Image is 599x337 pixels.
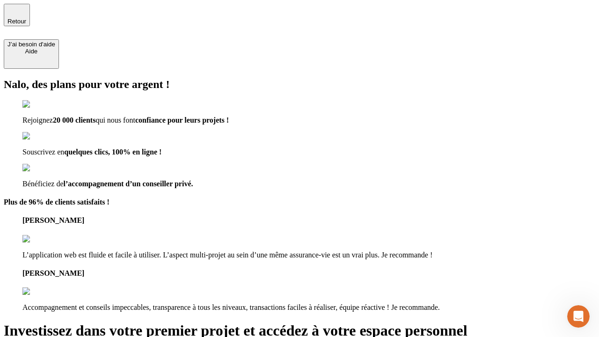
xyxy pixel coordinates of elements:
img: checkmark [22,132,63,140]
h4: Plus de 96% de clients satisfaits ! [4,198,595,206]
span: l’accompagnement d’un conseiller privé. [64,180,193,188]
h4: [PERSON_NAME] [22,216,595,225]
img: reviews stars [22,235,69,243]
h2: Nalo, des plans pour votre argent ! [4,78,595,91]
span: quelques clics, 100% en ligne ! [64,148,161,156]
button: J’ai besoin d'aideAide [4,39,59,69]
span: Retour [7,18,26,25]
span: confiance pour leurs projets ! [135,116,229,124]
span: Bénéficiez de [22,180,64,188]
img: reviews stars [22,287,69,296]
span: Souscrivez en [22,148,64,156]
span: Rejoignez [22,116,53,124]
button: Retour [4,4,30,26]
img: checkmark [22,100,63,109]
iframe: Intercom live chat [567,305,590,328]
span: qui nous font [95,116,135,124]
span: 20 000 clients [53,116,96,124]
img: checkmark [22,164,63,172]
p: Accompagnement et conseils impeccables, transparence à tous les niveaux, transactions faciles à r... [22,303,595,312]
p: L’application web est fluide et facile à utiliser. L’aspect multi-projet au sein d’une même assur... [22,251,595,259]
div: J’ai besoin d'aide [7,41,55,48]
h4: [PERSON_NAME] [22,269,595,278]
div: Aide [7,48,55,55]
